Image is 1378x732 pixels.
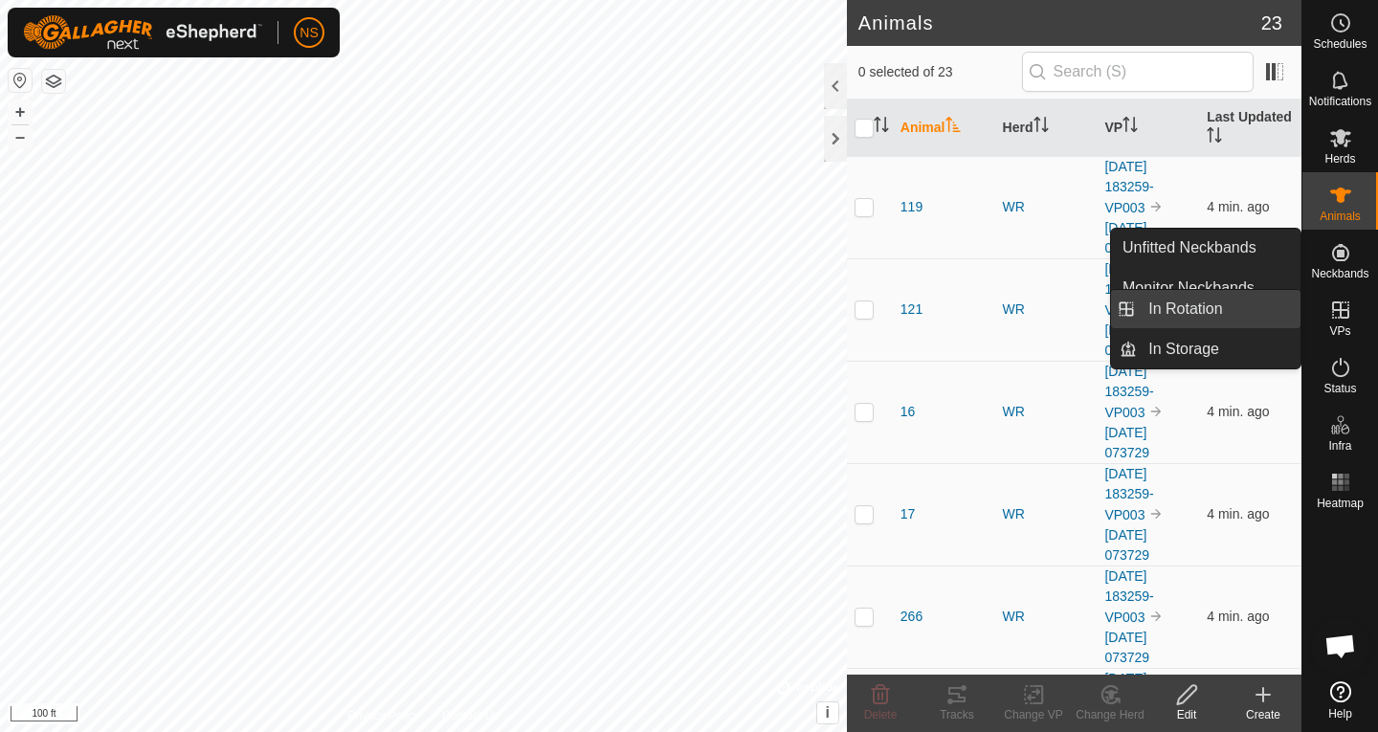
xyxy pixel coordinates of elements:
[1137,330,1300,368] a: In Storage
[1148,706,1225,723] div: Edit
[1097,100,1199,157] th: VP
[1022,52,1254,92] input: Search (S)
[1328,440,1351,452] span: Infra
[9,69,32,92] button: Reset Map
[1104,568,1153,625] a: [DATE] 183259-VP003
[1104,159,1153,215] a: [DATE] 183259-VP003
[874,120,889,135] p-sorticon: Activate to sort
[1148,506,1164,521] img: to
[893,100,995,157] th: Animal
[1104,466,1153,522] a: [DATE] 183259-VP003
[1111,290,1300,328] li: In Rotation
[1003,607,1090,627] div: WR
[1302,674,1378,727] a: Help
[826,704,830,721] span: i
[900,402,916,422] span: 16
[1122,277,1255,299] span: Monitor Neckbands
[23,15,262,50] img: Gallagher Logo
[1122,120,1138,135] p-sorticon: Activate to sort
[1111,330,1300,368] li: In Storage
[1207,609,1269,624] span: Oct 2, 2025, 9:35 AM
[1003,504,1090,524] div: WR
[1111,229,1300,267] a: Unfitted Neckbands
[347,707,419,724] a: Privacy Policy
[1104,630,1149,665] a: [DATE] 073729
[900,504,916,524] span: 17
[1148,609,1164,624] img: to
[1261,9,1282,37] span: 23
[1329,325,1350,337] span: VPs
[1111,269,1300,307] a: Monitor Neckbands
[1207,404,1269,419] span: Oct 2, 2025, 9:35 AM
[9,125,32,148] button: –
[1104,671,1153,727] a: [DATE] 183259-VP003
[1311,268,1368,279] span: Neckbands
[1003,402,1090,422] div: WR
[1003,299,1090,320] div: WR
[1104,425,1149,460] a: [DATE] 073729
[1199,100,1301,157] th: Last Updated
[1320,211,1361,222] span: Animals
[1309,96,1371,107] span: Notifications
[817,702,838,723] button: i
[1207,506,1269,521] span: Oct 2, 2025, 9:35 AM
[42,70,65,93] button: Map Layers
[1148,199,1164,214] img: to
[1104,322,1149,358] a: [DATE] 073729
[1122,236,1256,259] span: Unfitted Neckbands
[1104,527,1149,563] a: [DATE] 073729
[945,120,961,135] p-sorticon: Activate to sort
[1148,338,1219,361] span: In Storage
[858,62,1022,82] span: 0 selected of 23
[1104,261,1153,318] a: [DATE] 183259-VP003
[1317,498,1364,509] span: Heatmap
[858,11,1261,34] h2: Animals
[995,100,1098,157] th: Herd
[1312,617,1369,675] div: Open chat
[1104,364,1153,420] a: [DATE] 183259-VP003
[995,706,1072,723] div: Change VP
[1324,153,1355,165] span: Herds
[1225,706,1301,723] div: Create
[864,708,898,721] span: Delete
[1003,197,1090,217] div: WR
[1148,404,1164,419] img: to
[1137,290,1300,328] a: In Rotation
[1104,220,1149,255] a: [DATE] 073729
[919,706,995,723] div: Tracks
[1033,120,1049,135] p-sorticon: Activate to sort
[442,707,499,724] a: Contact Us
[1328,708,1352,720] span: Help
[1207,130,1222,145] p-sorticon: Activate to sort
[1323,383,1356,394] span: Status
[900,197,922,217] span: 119
[900,299,922,320] span: 121
[1072,706,1148,723] div: Change Herd
[9,100,32,123] button: +
[1207,199,1269,214] span: Oct 2, 2025, 9:35 AM
[1313,38,1367,50] span: Schedules
[1148,298,1222,321] span: In Rotation
[300,23,318,43] span: NS
[900,607,922,627] span: 266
